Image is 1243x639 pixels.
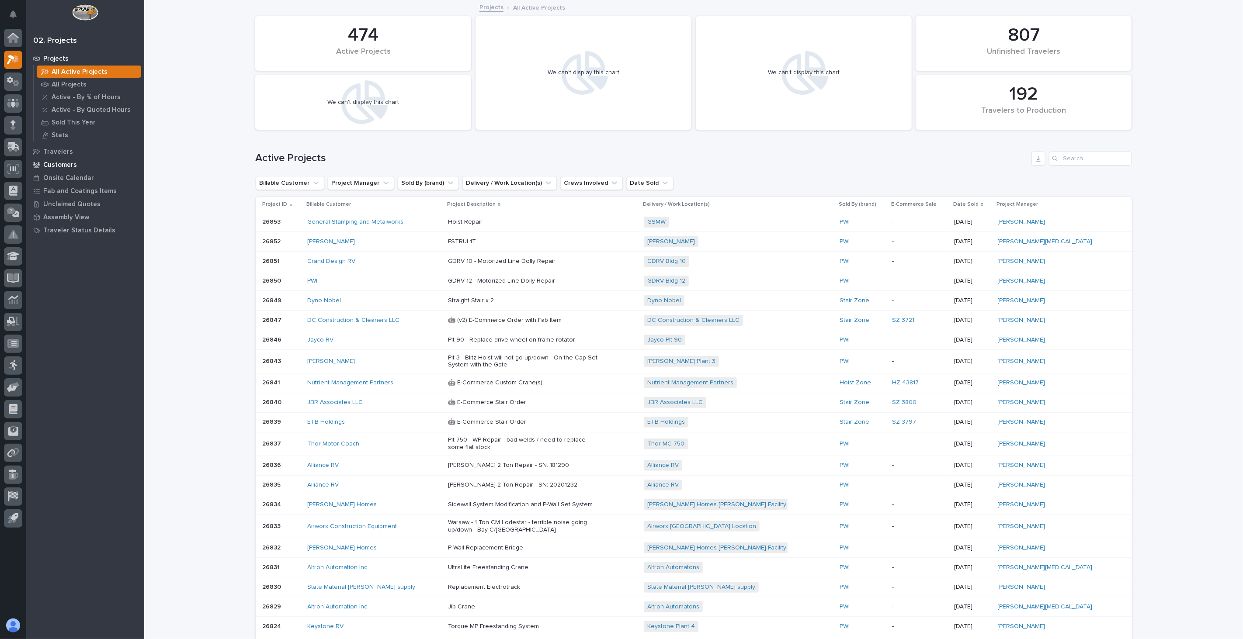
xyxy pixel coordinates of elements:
[307,418,345,426] a: ETB Holdings
[52,131,68,139] p: Stats
[306,200,351,209] p: Billable Customer
[448,379,601,387] p: 🤖 E-Commerce Custom Crane(s)
[307,523,397,530] a: Airworx Construction Equipment
[448,603,601,611] p: Jib Crane
[998,481,1045,489] a: [PERSON_NAME]
[448,564,601,571] p: UltraLite Freestanding Crane
[307,218,403,226] a: General Stamping and Metalworks
[892,584,947,591] p: -
[256,271,1132,291] tr: 2685026850 PWI GDRV 12 - Motorized Line Dolly RepairGDRV Bldg 12 PWI -[DATE][PERSON_NAME]
[998,218,1045,226] a: [PERSON_NAME]
[263,397,284,406] p: 26840
[560,176,623,190] button: Crews Involved
[307,238,355,245] a: [PERSON_NAME]
[998,603,1093,611] a: [PERSON_NAME][MEDICAL_DATA]
[954,462,990,469] p: [DATE]
[768,69,840,76] div: We can't display this chart
[840,399,869,406] a: Stair Zone
[892,277,947,285] p: -
[998,317,1045,324] a: [PERSON_NAME]
[263,256,282,265] p: 26851
[647,336,682,344] a: Jayco Plt 90
[263,217,283,226] p: 26853
[647,379,733,387] a: Nutrient Management Partners
[263,521,283,530] p: 26833
[263,315,284,324] p: 26847
[26,158,144,171] a: Customers
[4,616,22,635] button: users-avatar
[892,440,947,448] p: -
[263,417,283,426] p: 26839
[954,358,990,365] p: [DATE]
[448,436,601,451] p: Plt 750 - WP Repair - bad welds / need to replace some flat stock
[998,440,1045,448] a: [PERSON_NAME]
[998,418,1045,426] a: [PERSON_NAME]
[307,501,377,508] a: [PERSON_NAME] Homes
[256,212,1132,232] tr: 2685326853 General Stamping and Metalworks Hoist RepairGSMW PWI -[DATE][PERSON_NAME]
[263,582,283,591] p: 26830
[4,5,22,24] button: Notifications
[43,161,77,169] p: Customers
[647,277,685,285] a: GDRV Bldg 12
[72,4,98,21] img: Workspace Logo
[892,501,947,508] p: -
[513,2,565,12] p: All Active Projects
[256,291,1132,311] tr: 2684926849 Dyno Nobel Straight Stair x 2Dyno Nobel Stair Zone -[DATE][PERSON_NAME]
[1049,152,1132,166] input: Search
[34,104,144,116] a: Active - By Quoted Hours
[647,258,686,265] a: GDRV Bldg 10
[307,623,344,630] a: Keystone RV
[256,176,324,190] button: Billable Customer
[892,379,919,387] a: HZ 43817
[43,148,73,156] p: Travelers
[647,462,679,469] a: Alliance RV
[954,564,990,571] p: [DATE]
[327,99,399,106] div: We can't display this chart
[840,317,869,324] a: Stair Zone
[263,542,283,552] p: 26832
[43,214,89,221] p: Assembly View
[307,603,367,611] a: Altron Automation Inc
[647,297,681,304] a: Dyno Nobel
[892,564,947,571] p: -
[647,317,740,324] a: DC Construction & Cleaners LLC
[307,462,339,469] a: Alliance RV
[307,564,367,571] a: Altron Automation Inc
[448,481,601,489] p: [PERSON_NAME] 2 Ton Repair - SN: 20201232
[840,603,850,611] a: PWI
[954,297,990,304] p: [DATE]
[256,617,1132,636] tr: 2682426824 Keystone RV Torque MP Freestanding SystemKeystone Plant 4 PWI -[DATE][PERSON_NAME]
[256,495,1132,515] tr: 2683426834 [PERSON_NAME] Homes Sidewall System Modification and P-Wall Set System[PERSON_NAME] Ho...
[954,317,990,324] p: [DATE]
[954,523,990,530] p: [DATE]
[26,171,144,184] a: Onsite Calendar
[892,399,917,406] a: SZ 3800
[307,440,359,448] a: Thor Motor Coach
[931,47,1117,66] div: Unfinished Travelers
[263,601,283,611] p: 26829
[892,317,914,324] a: SZ 3721
[34,116,144,128] a: Sold This Year
[647,623,695,630] a: Keystone Plant 4
[307,358,355,365] a: [PERSON_NAME]
[840,440,850,448] a: PWI
[998,336,1045,344] a: [PERSON_NAME]
[256,515,1132,538] tr: 2683326833 Airworx Construction Equipment Warsaw - 1 Ton CM Lodestar - terrible noise going up/do...
[33,36,77,46] div: 02. Projects
[263,356,283,365] p: 26843
[892,358,947,365] p: -
[256,252,1132,271] tr: 2685126851 Grand Design RV GDRV 10 - Motorized Line Dolly RepairGDRV Bldg 10 PWI -[DATE][PERSON_N...
[34,129,144,141] a: Stats
[270,24,456,46] div: 474
[892,623,947,630] p: -
[52,119,96,127] p: Sold This Year
[953,200,979,209] p: Date Sold
[43,200,101,208] p: Unclaimed Quotes
[998,584,1045,591] a: [PERSON_NAME]
[892,544,947,552] p: -
[263,295,284,304] p: 26849
[840,238,850,245] a: PWI
[931,83,1117,105] div: 192
[840,544,850,552] a: PWI
[263,460,283,469] p: 26836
